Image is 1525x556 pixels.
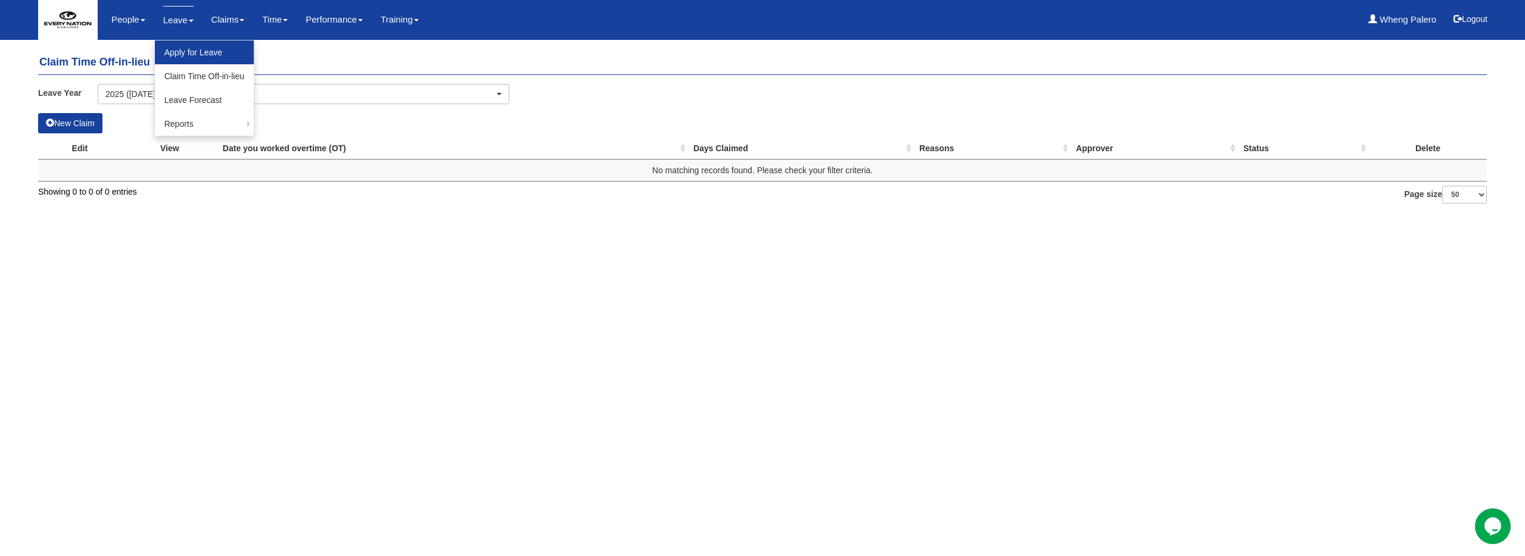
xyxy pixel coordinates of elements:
[163,6,194,34] a: Leave
[38,138,122,160] th: Edit
[1071,138,1238,160] th: Approver : activate to sort column ascending
[38,51,1487,75] h4: Claim Time Off-in-lieu
[914,138,1071,160] th: Reasons : activate to sort column ascending
[1404,186,1487,204] label: Page size
[111,6,145,33] a: People
[262,6,288,33] a: Time
[211,6,245,33] a: Claims
[38,159,1487,181] td: No matching records found. Please check your filter criteria.
[1475,508,1513,544] iframe: chat widget
[689,138,914,160] th: Days Claimed : activate to sort column ascending
[38,113,102,133] button: New Claim
[1445,5,1496,33] button: Logout
[155,64,254,88] a: Claim Time Off-in-lieu
[155,112,254,136] a: Reports
[1368,6,1436,33] a: Wheng Palero
[98,84,509,104] button: 2025 ([DATE] - [DATE])
[38,84,98,101] label: Leave Year
[1442,186,1487,204] select: Page size
[155,40,254,64] a: Apply for Leave
[122,138,218,160] th: View
[1238,138,1369,160] th: Status : activate to sort column ascending
[155,88,254,112] a: Leave Forecast
[306,6,363,33] a: Performance
[218,138,689,160] th: Date you worked overtime (OT) : activate to sort column ascending
[1369,138,1487,160] th: Delete
[381,6,419,33] a: Training
[105,88,494,100] div: 2025 ([DATE] - [DATE])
